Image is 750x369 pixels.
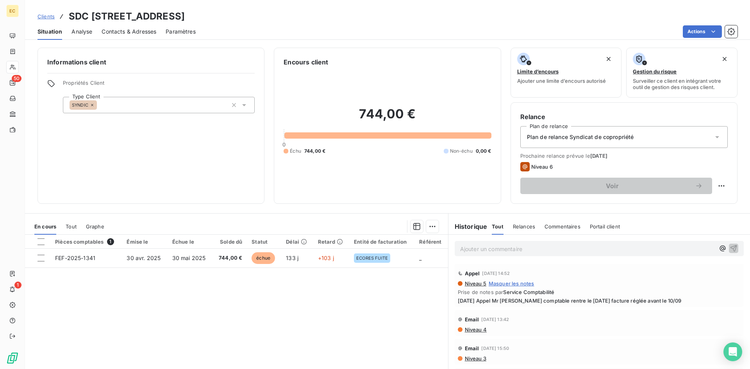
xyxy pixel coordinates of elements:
div: Référent [419,239,443,245]
span: +103 j [318,255,334,261]
span: Niveau 4 [464,326,487,333]
img: Logo LeanPay [6,352,19,364]
span: Masquer les notes [489,280,534,287]
span: Niveau 3 [464,355,486,362]
div: Pièces comptables [55,238,117,245]
span: 0,00 € [476,148,491,155]
span: Analyse [71,28,92,36]
span: Tout [66,223,77,230]
h6: Historique [448,222,487,231]
span: [DATE] 15:50 [481,346,509,351]
span: Service Comptabilité [503,289,554,295]
span: Prise de notes par [458,289,741,295]
span: 133 j [286,255,298,261]
span: ECORES FUITE [356,256,388,260]
button: Actions [683,25,722,38]
span: Appel [465,270,480,276]
span: Gestion du risque [633,68,677,75]
span: Niveau 5 [464,280,486,287]
span: Ajouter une limite d’encours autorisé [517,78,606,84]
h3: SDC [STREET_ADDRESS] [69,9,185,23]
span: Paramètres [166,28,196,36]
span: 50 [12,75,21,82]
span: Limite d’encours [517,68,559,75]
span: Voir [530,183,695,189]
h6: Relance [520,112,728,121]
span: Échu [290,148,301,155]
div: EC [6,5,19,17]
span: Clients [37,13,55,20]
span: 30 avr. 2025 [127,255,161,261]
span: Niveau 6 [531,164,553,170]
span: [DATE] 14:52 [482,271,510,276]
div: Retard [318,239,345,245]
span: Non-échu [450,148,473,155]
span: Relances [513,223,535,230]
span: FEF-2025-1341 [55,255,95,261]
span: 744,00 € [304,148,325,155]
span: Contacts & Adresses [102,28,156,36]
span: Email [465,345,479,351]
span: Portail client [590,223,620,230]
span: [DATE] [590,153,608,159]
button: Limite d’encoursAjouter une limite d’encours autorisé [511,48,622,98]
span: Plan de relance Syndicat de copropriété [527,133,634,141]
div: Solde dû [217,239,242,245]
span: Situation [37,28,62,36]
span: 30 mai 2025 [172,255,206,261]
span: En cours [34,223,56,230]
span: Prochaine relance prévue le [520,153,728,159]
span: [DATE] 13:42 [481,317,509,322]
h6: Informations client [47,57,255,67]
button: Voir [520,178,712,194]
span: échue [252,252,275,264]
div: Open Intercom Messenger [723,342,742,361]
div: Entité de facturation [354,239,410,245]
span: 744,00 € [217,254,242,262]
span: 1 [107,238,114,245]
span: _ [419,255,421,261]
h2: 744,00 € [284,106,491,130]
span: Email [465,316,479,323]
span: SYNDIC [72,103,88,107]
span: Propriétés Client [63,80,255,91]
div: Statut [252,239,277,245]
h6: Encours client [284,57,328,67]
span: Commentaires [545,223,580,230]
a: Clients [37,12,55,20]
div: Délai [286,239,309,245]
button: Gestion du risqueSurveiller ce client en intégrant votre outil de gestion des risques client. [626,48,737,98]
span: [DATE] Appel Mr [PERSON_NAME] comptable rentre le [DATE] facture réglée avant le 10/09 [458,298,741,304]
span: Surveiller ce client en intégrant votre outil de gestion des risques client. [633,78,731,90]
div: Échue le [172,239,208,245]
input: Ajouter une valeur [97,102,103,109]
span: 1 [14,282,21,289]
span: Tout [492,223,504,230]
span: 0 [282,141,286,148]
div: Émise le [127,239,162,245]
span: Graphe [86,223,104,230]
